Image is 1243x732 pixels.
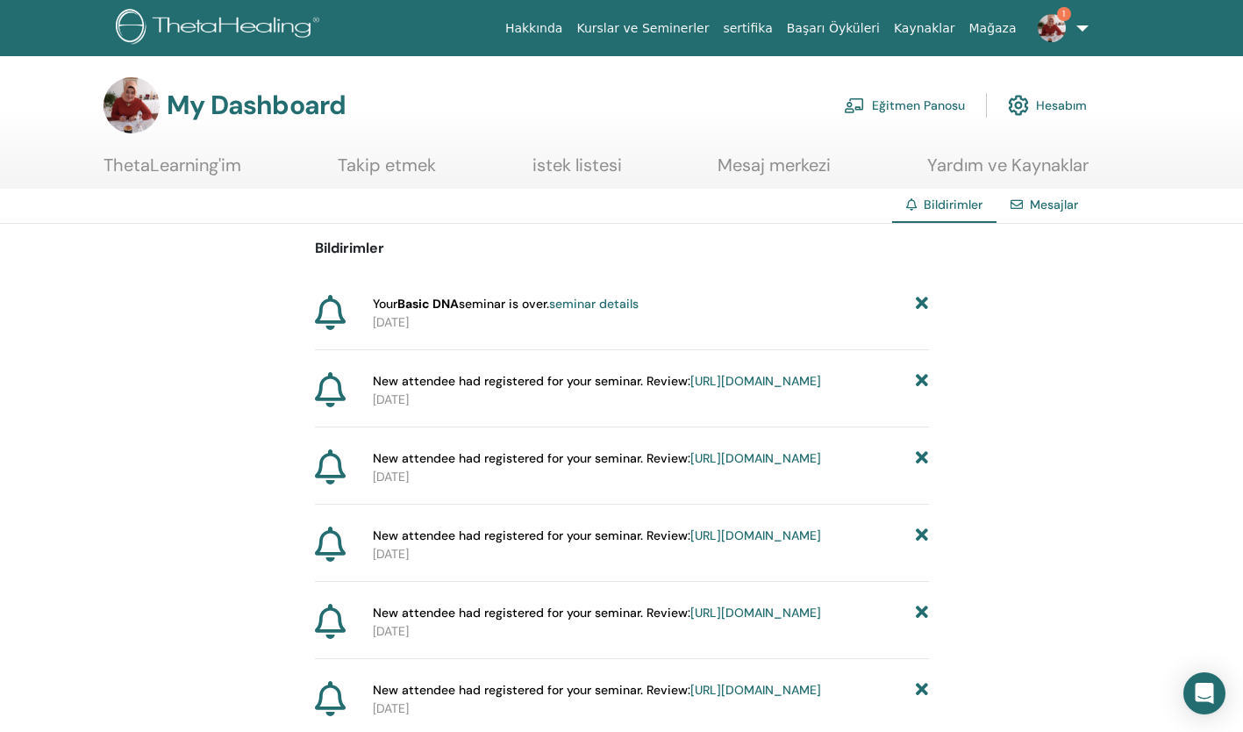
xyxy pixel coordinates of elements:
[1183,672,1225,714] div: Open Intercom Messenger
[315,238,929,259] p: Bildirimler
[373,391,929,409] p: [DATE]
[1030,197,1078,212] a: Mesajlar
[690,605,821,621] a: [URL][DOMAIN_NAME]
[373,313,929,332] p: [DATE]
[718,154,831,189] a: Mesaj merkezi
[532,154,622,189] a: istek listesi
[927,154,1089,189] a: Yardım ve Kaynaklar
[690,450,821,466] a: [URL][DOMAIN_NAME]
[924,197,982,212] span: Bildirimler
[844,97,865,113] img: chalkboard-teacher.svg
[549,296,639,312] a: seminar details
[961,12,1023,45] a: Mağaza
[887,12,962,45] a: Kaynaklar
[373,468,929,486] p: [DATE]
[1008,90,1029,120] img: cog.svg
[690,682,821,698] a: [URL][DOMAIN_NAME]
[373,604,821,622] span: New attendee had registered for your seminar. Review:
[690,527,821,543] a: [URL][DOMAIN_NAME]
[373,681,821,700] span: New attendee had registered for your seminar. Review:
[1038,14,1066,42] img: default.jpg
[690,373,821,389] a: [URL][DOMAIN_NAME]
[167,90,346,121] h3: My Dashboard
[397,296,459,312] strong: Basic DNA
[716,12,779,45] a: sertifika
[373,545,929,563] p: [DATE]
[338,154,436,189] a: Takip etmek
[1008,86,1087,125] a: Hesabım
[373,622,929,641] p: [DATE]
[373,295,639,313] span: Your seminar is over.
[780,12,887,45] a: Başarı Öyküleri
[373,449,821,468] span: New attendee had registered for your seminar. Review:
[1057,7,1071,21] span: 1
[373,700,929,718] p: [DATE]
[373,372,821,391] span: New attendee had registered for your seminar. Review:
[116,9,325,48] img: logo.png
[104,77,160,133] img: default.jpg
[844,86,965,125] a: Eğitmen Panosu
[373,527,821,545] span: New attendee had registered for your seminar. Review:
[569,12,716,45] a: Kurslar ve Seminerler
[104,154,241,189] a: ThetaLearning'im
[498,12,570,45] a: Hakkında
